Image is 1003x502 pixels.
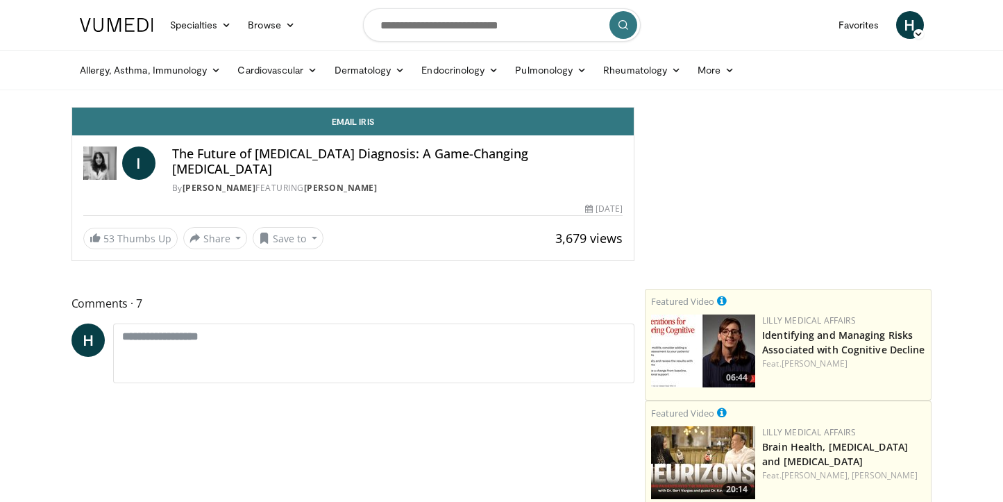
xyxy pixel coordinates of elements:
a: Endocrinology [413,56,507,84]
img: fc5f84e2-5eb7-4c65-9fa9-08971b8c96b8.jpg.150x105_q85_crop-smart_upscale.jpg [651,315,755,387]
button: Share [183,227,248,249]
a: Identifying and Managing Risks Associated with Cognitive Decline [762,328,925,356]
span: Comments 7 [71,294,635,312]
img: VuMedi Logo [80,18,153,32]
span: 53 [103,232,115,245]
a: H [71,324,105,357]
div: [DATE] [585,203,623,215]
a: [PERSON_NAME] [183,182,256,194]
span: 3,679 views [555,230,623,246]
a: 53 Thumbs Up [83,228,178,249]
a: Email Iris [72,108,634,135]
a: Rheumatology [595,56,689,84]
a: I [122,147,155,180]
div: Feat. [762,358,925,370]
a: [PERSON_NAME] [304,182,378,194]
a: More [689,56,743,84]
a: Lilly Medical Affairs [762,315,856,326]
a: [PERSON_NAME], [782,469,850,481]
small: Featured Video [651,295,714,308]
span: 20:14 [722,483,752,496]
a: Cardiovascular [229,56,326,84]
a: [PERSON_NAME] [852,469,918,481]
small: Featured Video [651,407,714,419]
a: H [896,11,924,39]
span: 06:44 [722,371,752,384]
a: [PERSON_NAME] [782,358,848,369]
a: Brain Health, [MEDICAL_DATA] and [MEDICAL_DATA] [762,440,908,468]
a: 06:44 [651,315,755,387]
div: By FEATURING [172,182,623,194]
div: Feat. [762,469,925,482]
img: ca157f26-4c4a-49fd-8611-8e91f7be245d.png.150x105_q85_crop-smart_upscale.jpg [651,426,755,499]
a: Pulmonology [507,56,595,84]
a: Dermatology [326,56,414,84]
a: Lilly Medical Affairs [762,426,856,438]
a: Allergy, Asthma, Immunology [71,56,230,84]
input: Search topics, interventions [363,8,641,42]
img: Dr. Iris Gorfinkel [83,147,117,180]
button: Save to [253,227,323,249]
iframe: Advertisement [684,107,893,281]
a: Browse [239,11,303,39]
a: Specialties [162,11,240,39]
a: Favorites [830,11,888,39]
h4: The Future of [MEDICAL_DATA] Diagnosis: A Game-Changing [MEDICAL_DATA] [172,147,623,176]
a: 20:14 [651,426,755,499]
